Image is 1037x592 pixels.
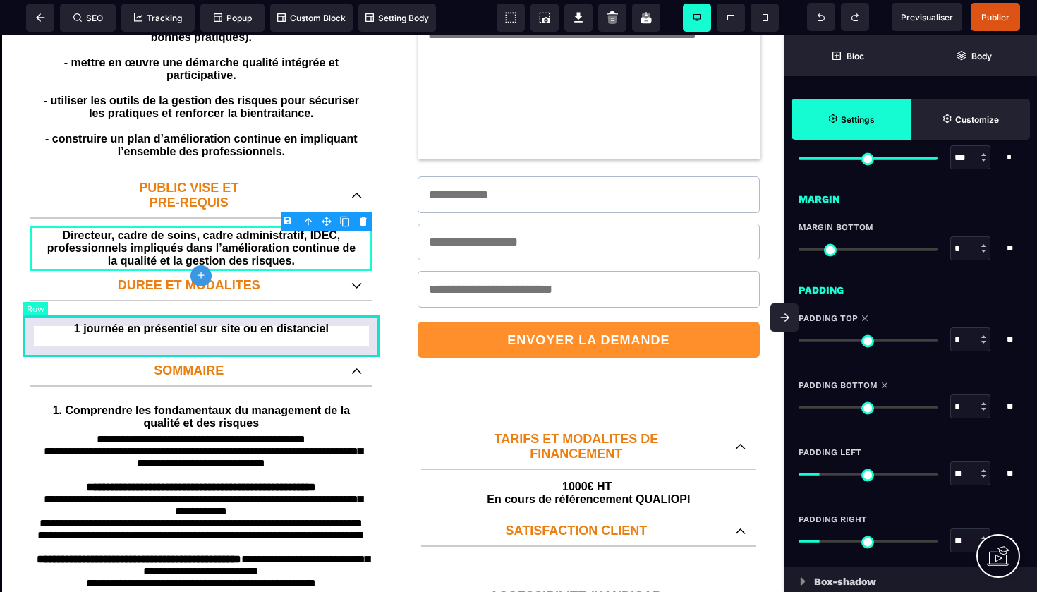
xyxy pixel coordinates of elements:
b: 1. Comprendre les fondamentaux du management de la qualité et des risques [53,369,350,394]
div: Padding [784,274,1037,298]
img: loading [800,577,806,586]
strong: Bloc [847,51,864,61]
p: PUBLIC VISE ET PRE-REQUIS [41,145,337,175]
button: ENVOYER LA DEMANDE [418,286,760,322]
p: SATISFACTION CLIENT [432,488,721,503]
p: TARIFS ET MODALITES DE FINANCEMENT [432,397,721,426]
strong: Settings [841,114,875,125]
p: ACCESSIBILITE (HANDICAP, ADAPTABILITE) [432,554,721,584]
span: Custom Block [277,13,346,23]
span: Margin Bottom [799,222,873,233]
span: Preview [892,3,962,31]
span: Padding Right [799,514,867,525]
span: Setting Body [365,13,429,23]
span: Open Blocks [784,35,911,76]
span: SEO [73,13,103,23]
p: Box-shadow [814,573,876,590]
p: SOMMAIRE [41,328,337,343]
span: Screenshot [530,4,559,32]
span: Padding Bottom [799,380,878,391]
span: Publier [981,12,1009,23]
span: Tracking [134,13,182,23]
span: Settings [792,99,911,140]
span: Open Style Manager [911,99,1030,140]
span: Popup [214,13,252,23]
p: DUREE ET MODALITES [41,243,337,258]
span: Open Layer Manager [911,35,1037,76]
strong: Customize [955,114,999,125]
span: Padding Left [799,447,861,458]
span: Previsualiser [901,12,953,23]
strong: Body [971,51,992,61]
span: Padding Top [799,313,858,324]
span: View components [497,4,525,32]
text: Directeur, cadre de soins, cadre administratif, IDEC, professionnels impliqués dans l’amélioratio... [41,191,362,236]
text: 1 journée en présentiel sur site ou en distanciel [34,284,369,303]
text: 1000€ HT En cours de référencement QUALIOPI [421,442,756,474]
div: Margin [784,183,1037,207]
